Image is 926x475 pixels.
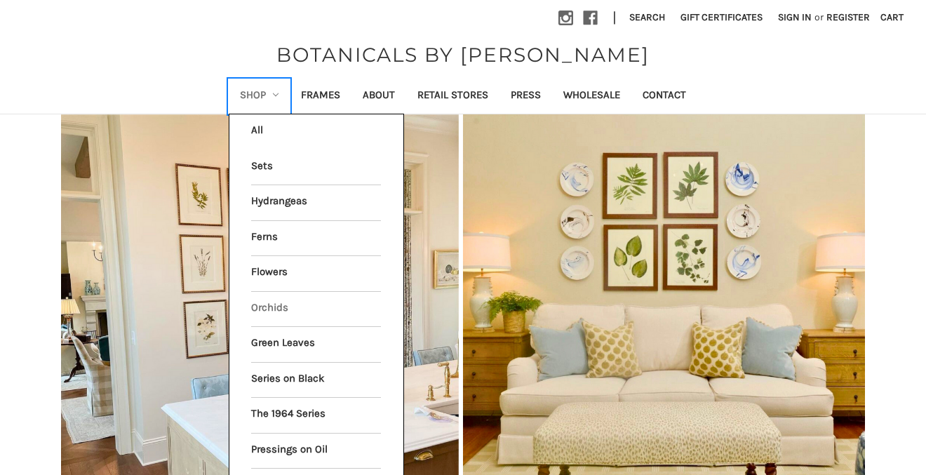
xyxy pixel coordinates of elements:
a: The 1964 Series [251,398,381,433]
a: Green Leaves [251,327,381,362]
a: Shop [229,79,290,114]
a: Orchids [251,292,381,327]
a: Contact [631,79,697,114]
a: Press [499,79,552,114]
span: or [813,10,825,25]
a: About [351,79,406,114]
a: BOTANICALS BY [PERSON_NAME] [269,40,657,69]
a: Series on Black [251,363,381,398]
a: Hydrangeas [251,185,381,220]
a: Frames [290,79,351,114]
a: Sets [251,150,381,185]
a: Retail Stores [406,79,499,114]
a: Wholesale [552,79,631,114]
li: | [608,7,622,29]
a: Flowers [251,256,381,291]
span: Cart [880,11,904,23]
a: Ferns [251,221,381,256]
a: Pressings on Oil [251,434,381,469]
